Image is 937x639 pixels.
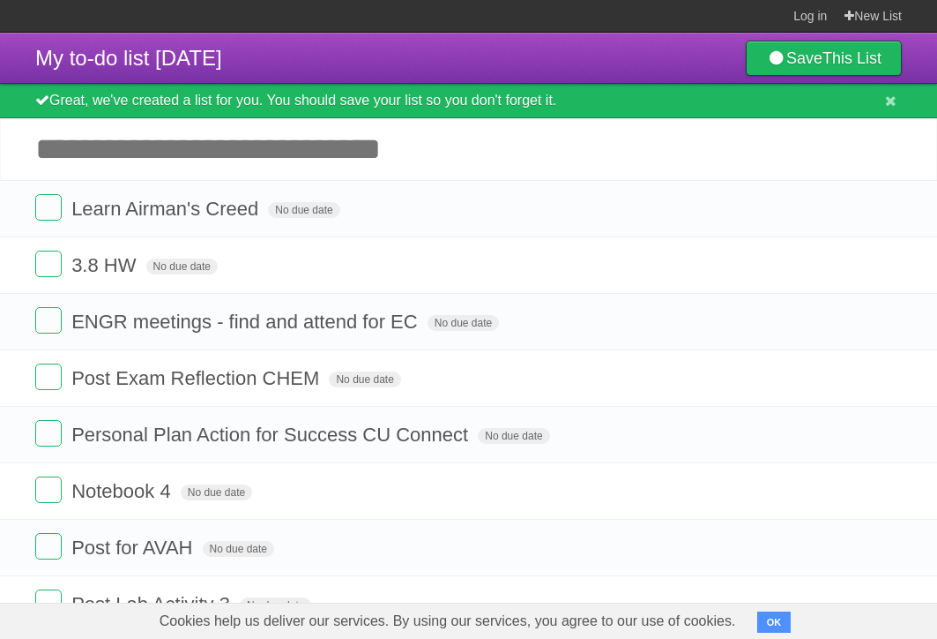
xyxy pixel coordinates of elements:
[71,424,472,446] span: Personal Plan Action for Success CU Connect
[71,480,175,502] span: Notebook 4
[478,428,549,444] span: No due date
[35,46,222,70] span: My to-do list [DATE]
[71,198,263,220] span: Learn Airman's Creed
[35,420,62,447] label: Done
[240,598,311,613] span: No due date
[35,194,62,221] label: Done
[35,364,62,390] label: Done
[757,612,792,633] button: OK
[71,593,234,615] span: Post Lab Activity 3
[203,541,274,557] span: No due date
[35,590,62,616] label: Done
[35,307,62,334] label: Done
[746,41,902,76] a: SaveThis List
[71,537,197,559] span: Post for AVAH
[35,477,62,503] label: Done
[71,367,323,389] span: Post Exam Reflection CHEM
[428,315,499,331] span: No due date
[142,604,754,639] span: Cookies help us deliver our services. By using our services, you agree to our use of cookies.
[35,251,62,277] label: Done
[71,254,140,276] span: 3.8 HW
[268,202,339,218] span: No due date
[146,259,218,274] span: No due date
[329,372,400,387] span: No due date
[35,533,62,560] label: Done
[181,485,252,500] span: No due date
[71,311,422,333] span: ENGR meetings - find and attend for EC
[822,49,881,67] b: This List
